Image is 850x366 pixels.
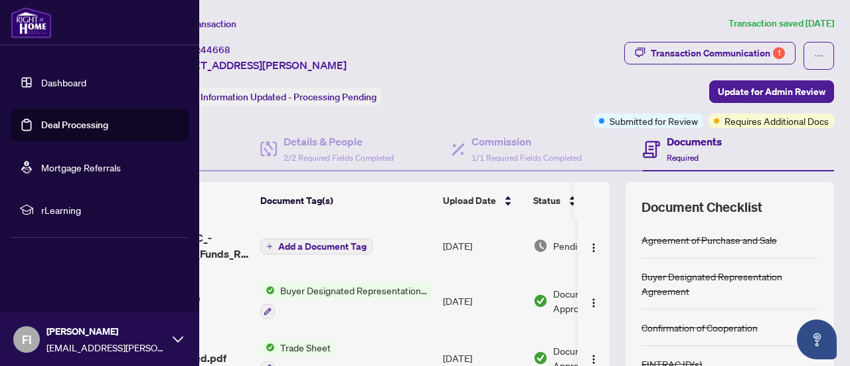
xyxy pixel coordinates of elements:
article: Transaction saved [DATE] [728,16,834,31]
a: Deal Processing [41,119,108,131]
th: Status [528,182,641,219]
div: Confirmation of Cooperation [641,320,758,335]
span: 44668 [201,44,230,56]
span: Upload Date [443,193,496,208]
div: Status: [165,88,382,106]
h4: Commission [471,134,582,149]
h4: Details & People [284,134,394,149]
button: Add a Document Tag [260,238,373,255]
span: Document Approved [553,286,636,316]
span: View Transaction [165,18,236,30]
button: Logo [583,235,604,256]
span: 2/2 Required Fields Completed [284,153,394,163]
div: Transaction Communication [651,43,785,64]
div: Buyer Designated Representation Agreement [641,269,818,298]
img: Status Icon [260,283,275,298]
button: Logo [583,290,604,312]
td: [DATE] [438,272,528,329]
span: [PERSON_NAME] [46,324,166,339]
button: Add a Document Tag [260,238,373,254]
span: Document Checklist [641,198,762,217]
h4: Documents [667,134,722,149]
span: Status [533,193,560,208]
span: plus [266,243,273,250]
img: Logo [588,242,599,253]
img: Logo [588,354,599,365]
span: ellipsis [814,51,823,60]
span: Trade Sheet [275,340,336,355]
span: Buyer Designated Representation Agreement [275,283,432,298]
button: Transaction Communication1 [624,42,796,64]
a: Dashboard [41,76,86,88]
img: Document Status [533,238,548,253]
div: Agreement of Purchase and Sale [641,232,777,247]
img: logo [11,7,52,39]
div: 1 [773,47,785,59]
img: Document Status [533,294,548,308]
span: Pending Review [553,238,620,253]
span: rLearning [41,203,179,217]
span: Required [667,153,699,163]
span: Add a Document Tag [278,242,367,251]
img: Logo [588,298,599,308]
th: Upload Date [438,182,528,219]
th: Document Tag(s) [255,182,438,219]
img: Document Status [533,351,548,365]
a: Mortgage Referrals [41,161,121,173]
span: FI [22,330,32,349]
span: Submitted for Review [610,114,698,128]
span: Requires Additional Docs [724,114,829,128]
span: 1/1 Required Fields Completed [471,153,582,163]
button: Open asap [797,320,837,359]
span: [EMAIL_ADDRESS][PERSON_NAME][DOMAIN_NAME] [46,340,166,355]
span: Information Updated - Processing Pending [201,91,377,103]
span: [STREET_ADDRESS][PERSON_NAME] [165,57,347,73]
img: Status Icon [260,340,275,355]
span: Update for Admin Review [718,81,825,102]
button: Status IconBuyer Designated Representation Agreement [260,283,432,319]
td: [DATE] [438,219,528,272]
button: Update for Admin Review [709,80,834,103]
